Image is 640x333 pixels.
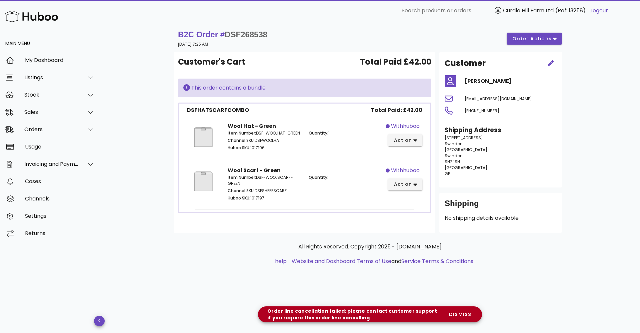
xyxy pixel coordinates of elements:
[25,144,95,150] div: Usage
[228,130,301,136] p: DSF-WOOLHAT-GREEN
[443,308,477,321] button: dismiss
[228,138,255,143] span: Channel SKU:
[445,135,483,141] span: [STREET_ADDRESS]
[289,257,473,265] li: and
[183,84,426,92] div: This order contains a bundle
[228,166,281,174] strong: Wool Scarf - Green
[393,137,412,144] span: action
[25,178,95,184] div: Cases
[309,174,382,180] p: 1
[178,56,245,68] span: Customer's Cart
[187,106,249,114] div: DSFHATSCARFCOMBO
[590,7,608,15] a: Logout
[360,56,431,68] span: Total Paid £42.00
[228,195,250,201] span: Huboo SKU:
[228,145,250,151] span: Huboo SKU:
[445,165,487,170] span: [GEOGRAPHIC_DATA]
[25,57,95,63] div: My Dashboard
[5,9,58,24] img: Huboo Logo
[465,77,557,85] h4: [PERSON_NAME]
[292,257,391,265] a: Website and Dashboard Terms of Use
[228,174,256,180] span: Item Number:
[555,7,586,14] span: (Ref: 13258)
[445,153,463,159] span: Swindon
[445,57,486,69] h2: Customer
[445,147,487,153] span: [GEOGRAPHIC_DATA]
[465,96,532,102] span: [EMAIL_ADDRESS][DOMAIN_NAME]
[371,106,422,114] span: Total Paid: £42.00
[275,257,287,265] a: help
[445,159,460,165] span: SN2 1SN
[503,7,554,14] span: Curdle Hill Farm Ltd
[228,188,255,193] span: Channel SKU:
[388,134,422,146] button: action
[263,308,443,321] div: Order line cancellation failed; please contact customer support if you require this order line ca...
[445,141,463,147] span: Swindon
[228,138,301,144] p: DSFWOOLHAT
[24,92,79,98] div: Stock
[309,130,382,136] p: 1
[228,130,256,136] span: Item Number:
[228,122,276,130] strong: Wool Hat - Green
[24,161,79,167] div: Invoicing and Payments
[187,122,220,152] img: Product Image
[445,198,557,214] div: Shipping
[388,178,422,190] button: action
[309,130,328,136] span: Quantity:
[24,74,79,81] div: Listings
[178,30,267,39] strong: B2C Order #
[445,171,451,176] span: GB
[187,166,220,196] img: Product Image
[25,230,95,236] div: Returns
[393,181,412,188] span: action
[24,126,79,133] div: Orders
[25,195,95,202] div: Channels
[309,174,328,180] span: Quantity:
[391,166,420,174] span: withhuboo
[228,174,301,186] p: DSF-WOOLSCARF-GREEN
[179,243,561,251] p: All Rights Reserved. Copyright 2025 - [DOMAIN_NAME]
[228,188,301,194] p: DSFSHEEPSCARF
[465,108,499,114] span: [PHONE_NUMBER]
[449,311,471,318] span: dismiss
[507,33,562,45] button: order actions
[25,213,95,219] div: Settings
[512,35,552,42] span: order actions
[228,145,301,151] p: 1017196
[228,195,301,201] p: 1017197
[401,257,473,265] a: Service Terms & Conditions
[445,126,557,135] h3: Shipping Address
[225,30,267,39] span: DSF268538
[24,109,79,115] div: Sales
[445,214,557,222] p: No shipping details available
[178,42,208,47] small: [DATE] 7:25 AM
[391,122,420,130] span: withhuboo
